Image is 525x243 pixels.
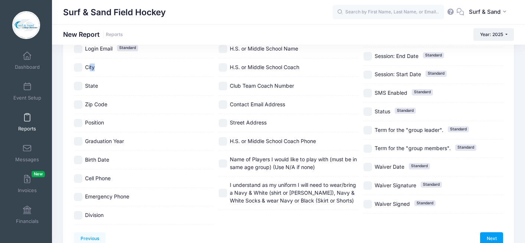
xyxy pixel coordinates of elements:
input: Position [74,119,82,127]
span: Waiver Signature [375,182,416,188]
span: Term for the "group members". [375,145,451,151]
input: Waiver SignatureStandard [363,181,372,190]
span: Standard [117,45,138,51]
span: Standard [409,163,430,169]
span: Waiver Date [375,163,404,170]
span: Graduation Year [85,138,124,144]
span: Position [85,119,104,126]
span: Invoices [18,187,37,194]
input: Contact Email Address [219,100,227,109]
span: Name of Players I would like to play with (must be in same age group) (Use N/A if none) [230,156,357,170]
input: Term for the "group leader".Standard [363,126,372,135]
span: H.S. or Middle School Coach [230,64,299,70]
span: H.S. or Middle School Coach Phone [230,138,316,144]
a: Financials [10,202,45,228]
input: Search by First Name, Last Name, or Email... [333,5,444,20]
span: Standard [395,108,416,114]
span: Standard [414,200,436,206]
span: Standard [448,126,469,132]
span: SMS Enabled [375,90,407,96]
input: Cell Phone [74,174,82,183]
span: Dashboard [15,64,40,70]
input: Waiver DateStandard [363,163,372,171]
span: Session: End Date [375,53,418,59]
span: Birth Date [85,156,109,163]
input: Street Address [219,119,227,127]
span: Division [85,212,104,218]
input: H.S. or Middle School Name [219,45,227,54]
span: Surf & Sand [469,8,500,16]
span: City [85,64,95,70]
a: Messages [10,140,45,166]
span: Financials [16,218,39,224]
input: State [74,82,82,90]
span: I understand as my uniform I will need to wear/bring a Navy & White (shirt or [PERSON_NAME]), Nav... [230,182,356,204]
input: Session: End DateStandard [363,52,372,61]
span: Standard [412,89,433,95]
span: Event Setup [13,95,41,101]
input: Waiver SignedStandard [363,200,372,208]
span: Standard [421,182,442,188]
span: Standard [423,52,444,58]
input: Division [74,211,82,220]
input: Birth Date [74,156,82,164]
input: Name of Players I would like to play with (must be in same age group) (Use N/A if none) [219,159,227,168]
button: Year: 2025 [473,28,514,41]
span: Login Email [85,45,112,52]
a: Dashboard [10,48,45,74]
span: Zip Code [85,101,107,107]
button: Surf & Sand [464,4,514,21]
input: Session: Start DateStandard [363,71,372,79]
input: SMS EnabledStandard [363,89,372,97]
span: Contact Email Address [230,101,285,107]
span: Year: 2025 [480,32,503,37]
a: InvoicesNew [10,171,45,197]
span: Waiver Signed [375,201,410,207]
a: Reports [10,109,45,135]
span: Emergency Phone [85,193,129,200]
span: Term for the "group leader". [375,127,443,133]
input: City [74,63,82,72]
span: Standard [425,71,447,77]
input: H.S. or Middle School Coach [219,63,227,72]
input: Club Team Coach Number [219,82,227,90]
input: Graduation Year [74,137,82,146]
input: Zip Code [74,100,82,109]
img: Surf & Sand Field Hockey [12,11,40,39]
span: Session: Start Date [375,71,421,77]
h1: New Report [63,30,123,38]
h1: Surf & Sand Field Hockey [63,4,166,21]
input: Term for the "group members".Standard [363,145,372,153]
span: Standard [455,145,476,150]
input: Login EmailStandard [74,45,82,54]
input: I understand as my uniform I will need to wear/bring a Navy & White (shirt or [PERSON_NAME]), Nav... [219,189,227,197]
span: Street Address [230,119,267,126]
input: StatusStandard [363,107,372,116]
span: Cell Phone [85,175,111,181]
a: Event Setup [10,78,45,104]
input: Emergency Phone [74,193,82,201]
input: H.S. or Middle School Coach Phone [219,137,227,146]
span: Reports [18,126,36,132]
a: Reports [106,32,123,38]
span: Club Team Coach Number [230,82,294,89]
span: Messages [15,156,39,163]
span: Status [375,108,390,114]
span: State [85,82,98,89]
span: New [32,171,45,177]
span: H.S. or Middle School Name [230,45,298,52]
